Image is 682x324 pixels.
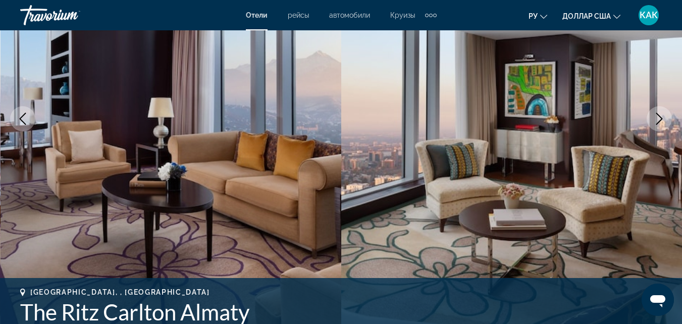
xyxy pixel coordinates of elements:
[529,9,547,23] button: Изменить язык
[288,11,309,19] a: рейсы
[425,7,437,23] button: Дополнительные элементы навигации
[20,2,121,28] a: Травориум
[636,5,662,26] button: Меню пользователя
[246,11,268,19] a: Отели
[30,288,210,296] span: [GEOGRAPHIC_DATA], , [GEOGRAPHIC_DATA]
[562,12,611,20] font: доллар США
[10,106,35,131] button: Previous image
[529,12,538,20] font: ру
[562,9,620,23] button: Изменить валюту
[329,11,370,19] a: автомобили
[642,284,674,316] iframe: Кнопка запуска окна обмена сообщениями
[647,106,672,131] button: Next image
[640,10,658,20] font: КАК
[390,11,415,19] a: Круизы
